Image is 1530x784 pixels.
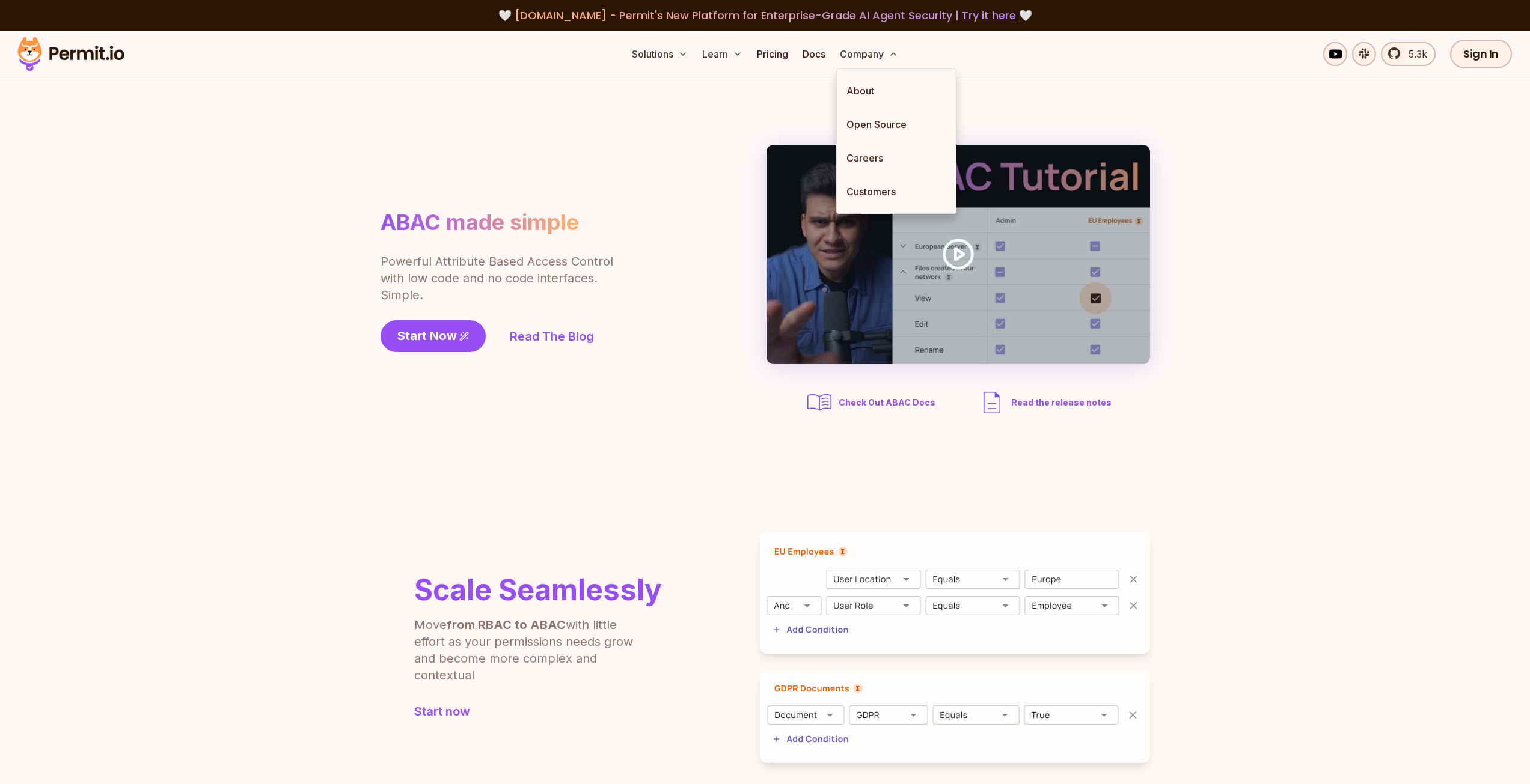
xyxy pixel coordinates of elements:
[1450,40,1512,68] a: Sign In
[627,42,693,66] button: Solutions
[839,397,935,409] span: Check Out ABAC Docs
[381,253,615,303] p: Powerful Attribute Based Access Control with low code and no code interfaces. Simple.
[835,42,903,66] button: Company
[837,74,956,108] a: About
[447,618,566,632] b: from RBAC to ABAC
[837,141,956,175] a: Careers
[12,34,130,74] img: Permit logo
[510,328,594,345] a: Read The Blog
[397,327,457,344] span: Start Now
[978,388,1006,417] img: description
[414,703,662,720] a: Start now
[1381,42,1436,66] a: 5.3k
[1401,47,1427,61] span: 5.3k
[752,42,793,66] a: Pricing
[962,8,1016,23] a: Try it here
[381,320,486,352] a: Start Now
[29,7,1501,24] div: 🤍 🤍
[837,108,956,141] a: Open Source
[697,42,747,66] button: Learn
[805,388,834,417] img: abac docs
[798,42,830,66] a: Docs
[978,388,1112,417] a: Read the release notes
[381,209,579,236] h1: ABAC made simple
[805,388,939,417] a: Check Out ABAC Docs
[414,616,649,684] p: Move with little effort as your permissions needs grow and become more complex and contextual
[515,8,1016,23] span: [DOMAIN_NAME] - Permit's New Platform for Enterprise-Grade AI Agent Security |
[837,175,956,208] a: Customers
[1011,397,1112,409] span: Read the release notes
[414,576,662,604] h2: Scale Seamlessly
